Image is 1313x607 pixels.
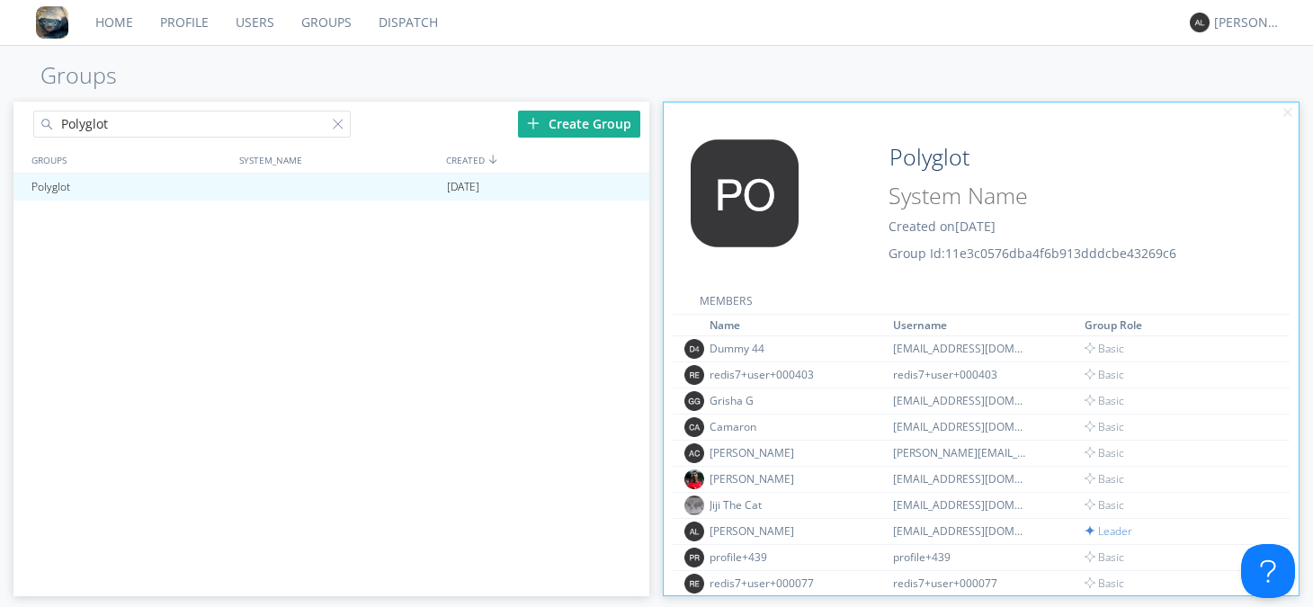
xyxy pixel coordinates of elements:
[677,139,812,247] img: 373638.png
[893,497,1028,513] div: [EMAIL_ADDRESS][DOMAIN_NAME]
[684,495,704,515] img: 9461b96c89174befb7bcf91df2d0891b
[890,315,1082,336] th: Toggle SortBy
[442,147,650,173] div: CREATED
[889,218,996,235] span: Created on
[710,471,844,486] div: [PERSON_NAME]
[1085,393,1124,408] span: Basic
[684,417,704,437] img: 373638.png
[893,445,1028,460] div: [PERSON_NAME][EMAIL_ADDRESS][DOMAIN_NAME]
[893,367,1028,382] div: redis7+user+000403
[893,576,1028,591] div: redis7+user+000077
[684,548,704,567] img: 373638.png
[1085,497,1124,513] span: Basic
[893,523,1028,539] div: [EMAIL_ADDRESS][DOMAIN_NAME]
[13,174,649,201] a: Polyglot[DATE]
[1085,341,1124,356] span: Basic
[710,419,844,434] div: Camaron
[1085,419,1124,434] span: Basic
[710,576,844,591] div: redis7+user+000077
[1085,576,1124,591] span: Basic
[882,139,1173,175] input: Group Name
[710,367,844,382] div: redis7+user+000403
[882,179,1173,213] input: System Name
[684,391,704,411] img: 373638.png
[1214,13,1282,31] div: [PERSON_NAME]
[684,522,704,541] img: 373638.png
[27,174,233,201] div: Polyglot
[893,471,1028,486] div: [EMAIL_ADDRESS][DOMAIN_NAME]
[707,315,890,336] th: Toggle SortBy
[235,147,442,173] div: SYSTEM_NAME
[893,549,1028,565] div: profile+439
[1241,544,1295,598] iframe: Toggle Customer Support
[893,419,1028,434] div: [EMAIL_ADDRESS][DOMAIN_NAME]
[1085,367,1124,382] span: Basic
[1085,445,1124,460] span: Basic
[710,497,844,513] div: Jiji The Cat
[889,245,1176,262] span: Group Id: 11e3c0576dba4f6b913dddcbe43269c6
[955,218,996,235] span: [DATE]
[27,147,230,173] div: GROUPS
[1085,523,1132,539] span: Leader
[893,341,1028,356] div: [EMAIL_ADDRESS][DOMAIN_NAME]
[710,549,844,565] div: profile+439
[673,293,1291,315] div: MEMBERS
[1282,107,1294,120] img: cancel.svg
[1085,549,1124,565] span: Basic
[684,339,704,359] img: 373638.png
[36,6,68,39] img: 8ff700cf5bab4eb8a436322861af2272
[518,111,640,138] div: Create Group
[710,341,844,356] div: Dummy 44
[893,393,1028,408] div: [EMAIL_ADDRESS][DOMAIN_NAME]
[684,574,704,594] img: 373638.png
[447,174,479,201] span: [DATE]
[710,445,844,460] div: [PERSON_NAME]
[527,117,540,129] img: plus.svg
[1085,471,1124,486] span: Basic
[710,393,844,408] div: Grisha G
[684,443,704,463] img: 373638.png
[684,365,704,385] img: 373638.png
[1190,13,1210,32] img: 373638.png
[684,469,704,489] img: b497e1ca2c5b4877b05cb6c52fa8fbde
[33,111,351,138] input: Search groups
[1082,315,1265,336] th: Toggle SortBy
[710,523,844,539] div: [PERSON_NAME]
